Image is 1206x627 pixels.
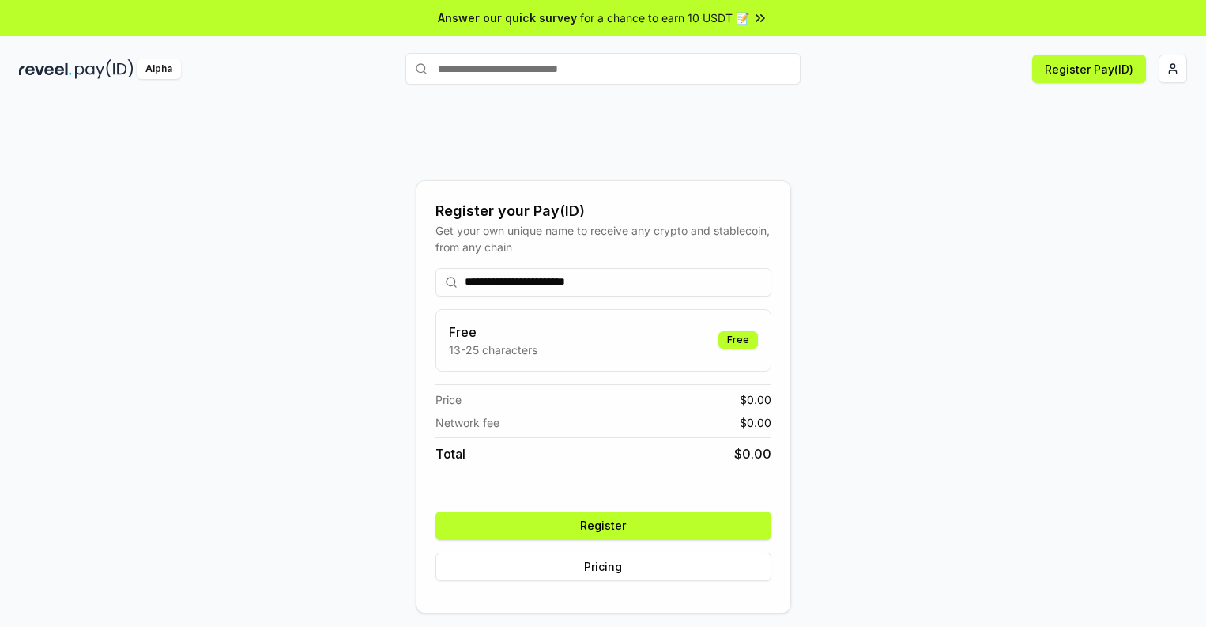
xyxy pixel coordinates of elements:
[438,9,577,26] span: Answer our quick survey
[435,222,771,255] div: Get your own unique name to receive any crypto and stablecoin, from any chain
[740,391,771,408] span: $ 0.00
[580,9,749,26] span: for a chance to earn 10 USDT 📝
[75,59,134,79] img: pay_id
[718,331,758,349] div: Free
[435,200,771,222] div: Register your Pay(ID)
[449,342,537,358] p: 13-25 characters
[740,414,771,431] span: $ 0.00
[435,512,771,540] button: Register
[19,59,72,79] img: reveel_dark
[435,444,465,463] span: Total
[435,391,462,408] span: Price
[435,553,771,581] button: Pricing
[435,414,499,431] span: Network fee
[137,59,181,79] div: Alpha
[1032,55,1146,83] button: Register Pay(ID)
[449,323,537,342] h3: Free
[734,444,771,463] span: $ 0.00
